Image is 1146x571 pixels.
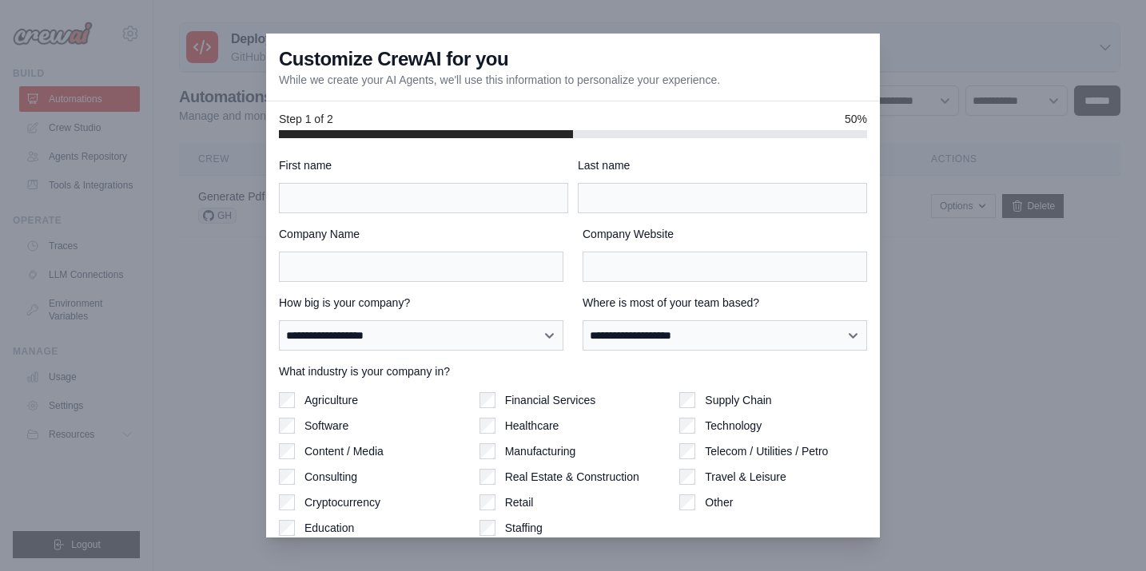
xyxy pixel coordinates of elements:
[304,443,384,459] label: Content / Media
[583,295,867,311] label: Where is most of your team based?
[279,111,333,127] span: Step 1 of 2
[583,226,867,242] label: Company Website
[505,392,596,408] label: Financial Services
[705,443,828,459] label: Telecom / Utilities / Petro
[578,157,867,173] label: Last name
[279,226,563,242] label: Company Name
[705,469,786,485] label: Travel & Leisure
[505,443,576,459] label: Manufacturing
[505,469,639,485] label: Real Estate & Construction
[304,520,354,536] label: Education
[505,494,534,510] label: Retail
[705,494,733,510] label: Other
[304,418,348,434] label: Software
[279,72,720,88] p: While we create your AI Agents, we'll use this information to personalize your experience.
[304,392,358,408] label: Agriculture
[279,157,568,173] label: First name
[279,363,867,379] label: What industry is your company in?
[705,392,771,408] label: Supply Chain
[279,295,563,311] label: How big is your company?
[279,46,508,72] h3: Customize CrewAI for you
[505,418,559,434] label: Healthcare
[304,494,380,510] label: Cryptocurrency
[304,469,357,485] label: Consulting
[845,111,867,127] span: 50%
[705,418,762,434] label: Technology
[505,520,543,536] label: Staffing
